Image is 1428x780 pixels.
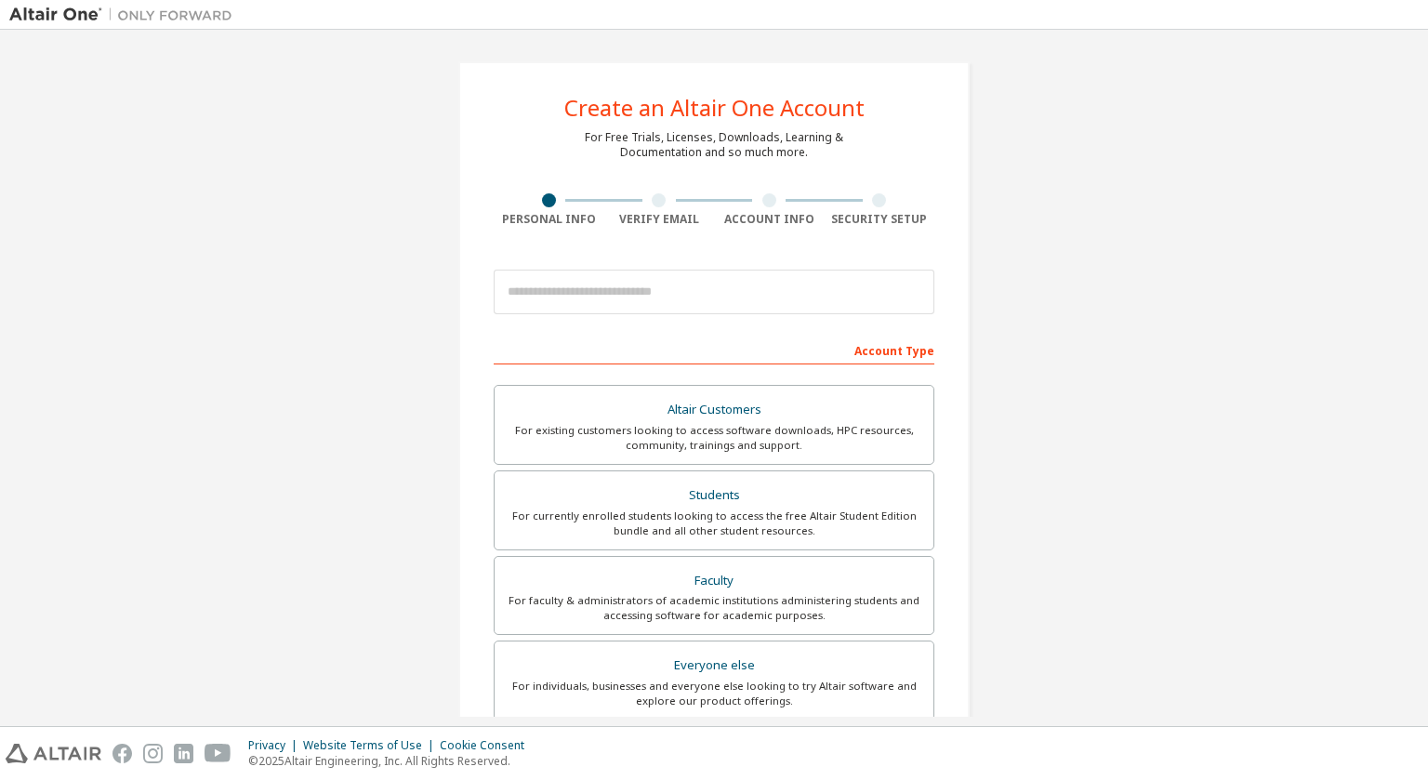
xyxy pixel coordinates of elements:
[303,738,440,753] div: Website Terms of Use
[205,744,231,763] img: youtube.svg
[506,593,922,623] div: For faculty & administrators of academic institutions administering students and accessing softwa...
[248,753,535,769] p: © 2025 Altair Engineering, Inc. All Rights Reserved.
[604,212,715,227] div: Verify Email
[174,744,193,763] img: linkedin.svg
[506,509,922,538] div: For currently enrolled students looking to access the free Altair Student Edition bundle and all ...
[506,653,922,679] div: Everyone else
[564,97,865,119] div: Create an Altair One Account
[506,483,922,509] div: Students
[714,212,825,227] div: Account Info
[6,744,101,763] img: altair_logo.svg
[585,130,843,160] div: For Free Trials, Licenses, Downloads, Learning & Documentation and so much more.
[9,6,242,24] img: Altair One
[143,744,163,763] img: instagram.svg
[506,397,922,423] div: Altair Customers
[506,568,922,594] div: Faculty
[494,335,934,364] div: Account Type
[506,679,922,708] div: For individuals, businesses and everyone else looking to try Altair software and explore our prod...
[248,738,303,753] div: Privacy
[112,744,132,763] img: facebook.svg
[440,738,535,753] div: Cookie Consent
[825,212,935,227] div: Security Setup
[506,423,922,453] div: For existing customers looking to access software downloads, HPC resources, community, trainings ...
[494,212,604,227] div: Personal Info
